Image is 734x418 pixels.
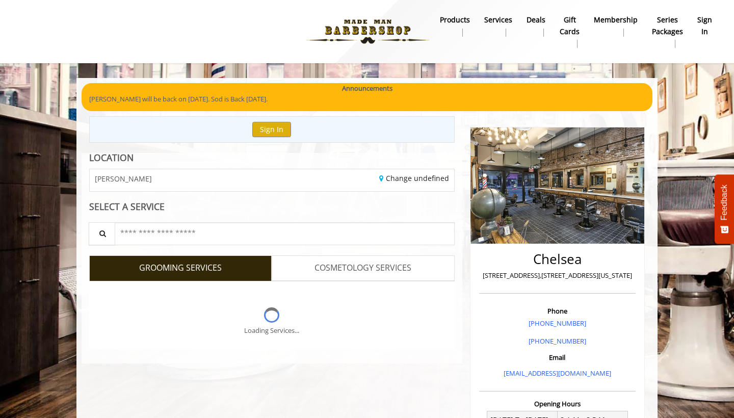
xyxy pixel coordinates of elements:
[652,14,683,37] b: Series packages
[89,151,134,164] b: LOCATION
[504,369,611,378] a: [EMAIL_ADDRESS][DOMAIN_NAME]
[484,14,512,25] b: Services
[594,14,638,25] b: Membership
[697,14,712,37] b: sign in
[342,83,392,94] b: Announcements
[519,13,553,39] a: DealsDeals
[529,336,586,346] a: [PHONE_NUMBER]
[560,14,580,37] b: gift cards
[314,262,411,275] span: COSMETOLOGY SERVICES
[645,13,690,50] a: Series packagesSeries packages
[298,4,438,60] img: Made Man Barbershop logo
[477,13,519,39] a: ServicesServices
[720,185,729,220] span: Feedback
[89,202,455,212] div: SELECT A SERVICE
[690,13,719,39] a: sign insign in
[95,175,152,182] span: [PERSON_NAME]
[482,252,633,267] h2: Chelsea
[379,173,449,183] a: Change undefined
[482,354,633,361] h3: Email
[715,174,734,244] button: Feedback - Show survey
[89,281,455,349] div: Grooming services
[89,222,115,245] button: Service Search
[482,270,633,281] p: [STREET_ADDRESS],[STREET_ADDRESS][US_STATE]
[527,14,545,25] b: Deals
[587,13,645,39] a: MembershipMembership
[252,122,291,137] button: Sign In
[529,319,586,328] a: [PHONE_NUMBER]
[482,307,633,315] h3: Phone
[244,325,299,336] div: Loading Services...
[553,13,587,50] a: Gift cardsgift cards
[440,14,470,25] b: products
[139,262,222,275] span: GROOMING SERVICES
[89,94,645,104] p: [PERSON_NAME] will be back on [DATE]. Sod is Back [DATE].
[433,13,477,39] a: Productsproducts
[479,400,636,407] h3: Opening Hours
